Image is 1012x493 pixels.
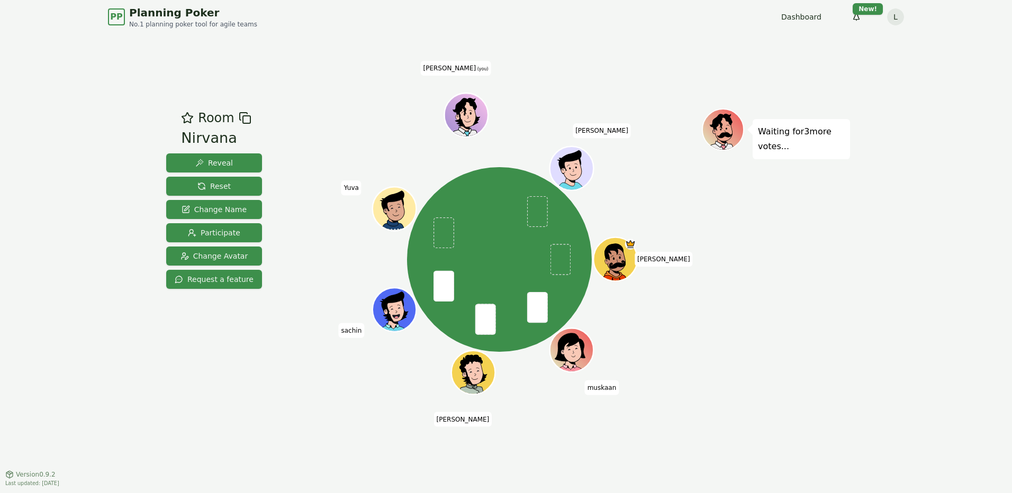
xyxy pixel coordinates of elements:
p: Waiting for 3 more votes... [758,124,845,154]
button: Reveal [166,153,262,172]
div: New! [853,3,883,15]
span: Change Name [182,204,247,215]
span: Planning Poker [129,5,257,20]
button: L [887,8,904,25]
span: Click to change your name [341,181,362,196]
span: Click to change your name [434,412,492,427]
span: Reveal [195,158,233,168]
span: Last updated: [DATE] [5,480,59,486]
span: Request a feature [175,274,254,285]
span: Version 0.9.2 [16,470,56,479]
span: Click to change your name [573,124,631,139]
span: Participate [188,227,240,238]
span: Click to change your name [420,61,491,76]
button: Add as favourite [181,108,194,127]
button: Request a feature [166,270,262,289]
button: Change Avatar [166,246,262,266]
span: Room [198,108,234,127]
div: Nirvana [181,127,251,149]
span: No.1 planning poker tool for agile teams [129,20,257,29]
a: Dashboard [781,12,821,22]
button: Reset [166,177,262,196]
span: Change Avatar [180,251,248,261]
button: Change Name [166,200,262,219]
span: Reset [197,181,231,191]
span: PP [110,11,122,23]
button: Participate [166,223,262,242]
a: PPPlanning PokerNo.1 planning poker tool for agile teams [108,5,257,29]
span: Click to change your name [635,252,693,267]
button: Click to change your avatar [446,95,487,136]
span: aashish is the host [625,239,636,250]
span: (you) [476,67,489,71]
span: Click to change your name [585,380,619,395]
button: Version0.9.2 [5,470,56,479]
button: New! [847,7,866,26]
span: Click to change your name [338,323,364,338]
